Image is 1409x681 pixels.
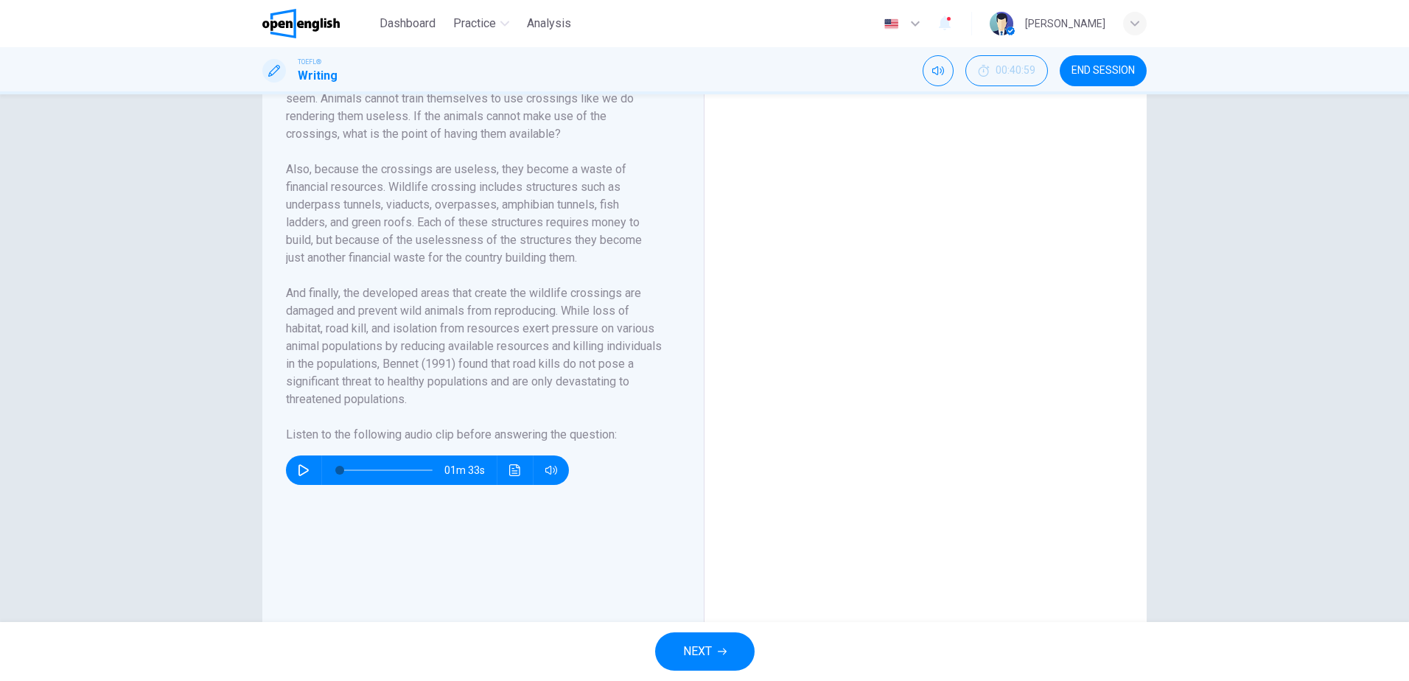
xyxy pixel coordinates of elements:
[1025,15,1105,32] div: [PERSON_NAME]
[683,641,712,662] span: NEXT
[965,55,1048,86] div: Hide
[298,67,338,85] h1: Writing
[503,455,527,485] button: Click to see the audio transcription
[380,15,436,32] span: Dashboard
[996,65,1035,77] span: 00:40:59
[453,15,496,32] span: Practice
[990,12,1013,35] img: Profile picture
[527,15,571,32] span: Analysis
[444,455,497,485] span: 01m 33s
[1071,65,1135,77] span: END SESSION
[286,426,662,444] h6: Listen to the following audio clip before answering the question :
[262,9,340,38] img: OpenEnglish logo
[298,57,321,67] span: TOEFL®
[286,161,662,267] h6: Also, because the crossings are useless, they become a waste of financial resources. Wildlife cro...
[286,284,662,408] h6: And finally, the developed areas that create the wildlife crossings are damaged and prevent wild ...
[882,18,901,29] img: en
[923,55,954,86] div: Mute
